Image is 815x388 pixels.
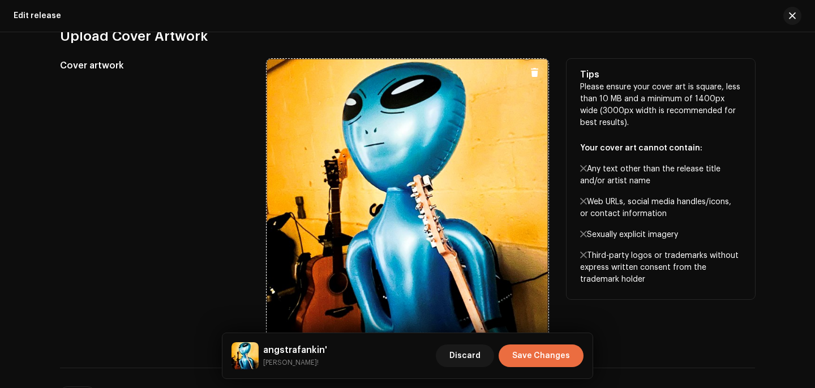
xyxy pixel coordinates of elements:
[60,27,755,45] h3: Upload Cover Artwork
[263,357,327,368] small: angstrafankin'
[580,163,741,187] p: Any text other than the release title and/or artist name
[60,59,248,72] h5: Cover artwork
[580,143,741,154] p: Your cover art cannot contain:
[580,81,741,286] p: Please ensure your cover art is square, less than 10 MB and a minimum of 1400px wide (3000px widt...
[231,342,259,369] img: 60857a75-74fb-43e8-9b9d-81b6a9923938
[580,229,741,241] p: Sexually explicit imagery
[263,343,327,357] h5: angstrafankin'
[512,344,570,367] span: Save Changes
[499,344,584,367] button: Save Changes
[436,344,494,367] button: Discard
[449,344,481,367] span: Discard
[580,68,741,81] h5: Tips
[580,250,741,286] p: Third-party logos or trademarks without express written consent from the trademark holder
[580,196,741,220] p: Web URLs, social media handles/icons, or contact information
